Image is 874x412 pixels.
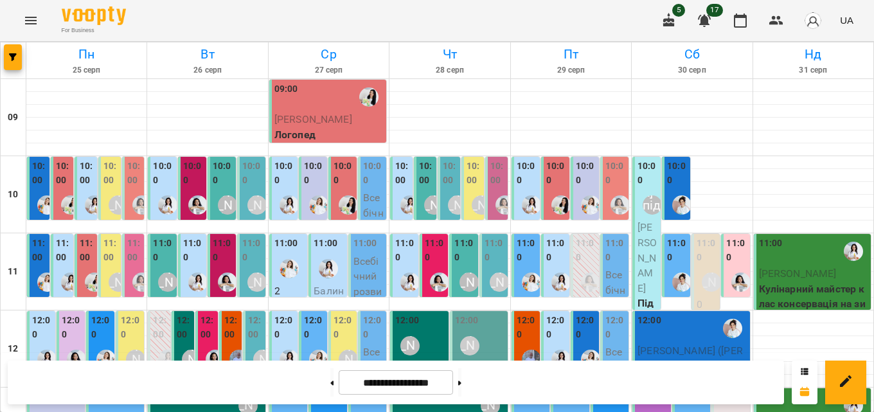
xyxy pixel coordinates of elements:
img: Анна Білан [611,195,630,215]
label: 11:00 [726,237,747,264]
label: 12:00 [201,314,215,341]
label: 12:00 [248,314,263,341]
label: 11:00 [576,237,596,264]
label: 11:00 [80,237,94,264]
img: Іванна [723,319,742,338]
div: Юлія Масющенко [581,350,600,369]
h6: 25 серп [28,64,145,76]
label: 10:00 [183,159,204,187]
img: avatar_s.png [804,12,822,30]
img: Юлія Масющенко [581,195,600,215]
label: 10:00 [127,159,142,187]
img: Анна Білан [218,273,237,292]
img: Роксолана [339,195,358,215]
button: Menu [15,5,46,36]
div: Анастасія Фітнес [247,273,267,292]
label: 10:00 [153,159,174,187]
div: Міс Анастасія [158,273,177,292]
label: 12:00 [363,314,384,341]
label: 10:00 [80,159,94,187]
img: Каріна [37,350,57,369]
img: Іванна [672,273,691,292]
h6: 09 [8,111,18,125]
span: 17 [706,4,723,17]
img: Каріна [280,350,299,369]
div: Каріна [400,195,420,215]
img: Юлія Масющенко [37,273,57,292]
label: 10:00 [103,159,118,187]
h6: 27 серп [271,64,387,76]
div: Аліна Арт [126,350,145,369]
label: 12:00 [91,314,112,341]
img: Юлія Масющенко [309,195,328,215]
label: 12:00 [32,314,53,341]
span: Балинська Мілана [314,285,344,343]
label: 11:00 [667,237,688,264]
span: [PERSON_NAME] [638,221,657,294]
label: 11:00 [353,237,377,251]
span: 5 [672,4,685,17]
img: Каріна [85,195,104,215]
img: Роксолана [85,273,104,292]
label: 10:00 [213,159,233,187]
div: Аліна Арт [109,273,128,292]
div: Анастасія Фітнес [490,273,509,292]
img: Анна Білан [132,195,152,215]
div: Marco [229,350,249,369]
h6: 26 серп [149,64,265,76]
label: 12:00 [304,314,325,341]
label: 11:00 [485,237,505,264]
label: 10:00 [419,159,434,187]
div: Каріна [280,195,299,215]
label: 11:00 [425,237,445,264]
img: Каріна [551,273,571,292]
img: Voopty Logo [62,6,126,25]
label: 11:00 [546,237,567,264]
img: Каріна [188,273,208,292]
p: 2 [274,283,305,299]
label: 12:00 [177,314,192,341]
div: Міс Анастасія [218,195,237,215]
button: UA [835,8,859,32]
img: Анна Білан [132,273,152,292]
label: 10:00 [546,159,567,187]
span: UA [840,13,853,27]
label: 11:00 [103,237,118,264]
img: Анна Білан [581,273,600,292]
label: 10:00 [363,159,384,187]
img: Анна Білан [495,195,515,215]
label: 11:00 [127,237,142,264]
label: 12:00 [334,314,354,341]
label: 12:00 [121,314,141,341]
div: Аліна Арт [702,273,721,292]
img: Каріна [400,273,420,292]
label: 10:00 [667,159,688,187]
label: 11:00 [697,237,717,264]
label: 10:00 [242,159,263,187]
h6: 11 [8,265,18,279]
div: Роксолана [551,195,571,215]
img: Анна Білан [206,350,225,369]
img: Каріна [61,273,80,292]
div: Юлія Масющенко [37,195,57,215]
div: Анна Білан [731,273,751,292]
label: 11:00 [395,237,416,264]
div: Аліна Арт [339,350,358,369]
label: 11:00 [517,237,537,264]
h6: Ср [271,44,387,64]
p: Кулінарний майстер клас консервація на зиму [759,282,868,327]
label: 11:00 [213,237,233,264]
h6: Нд [755,44,871,64]
label: 10:00 [467,159,481,187]
img: Каріна [319,259,338,278]
div: Аліна Арт [109,195,128,215]
label: 11:00 [153,237,174,264]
